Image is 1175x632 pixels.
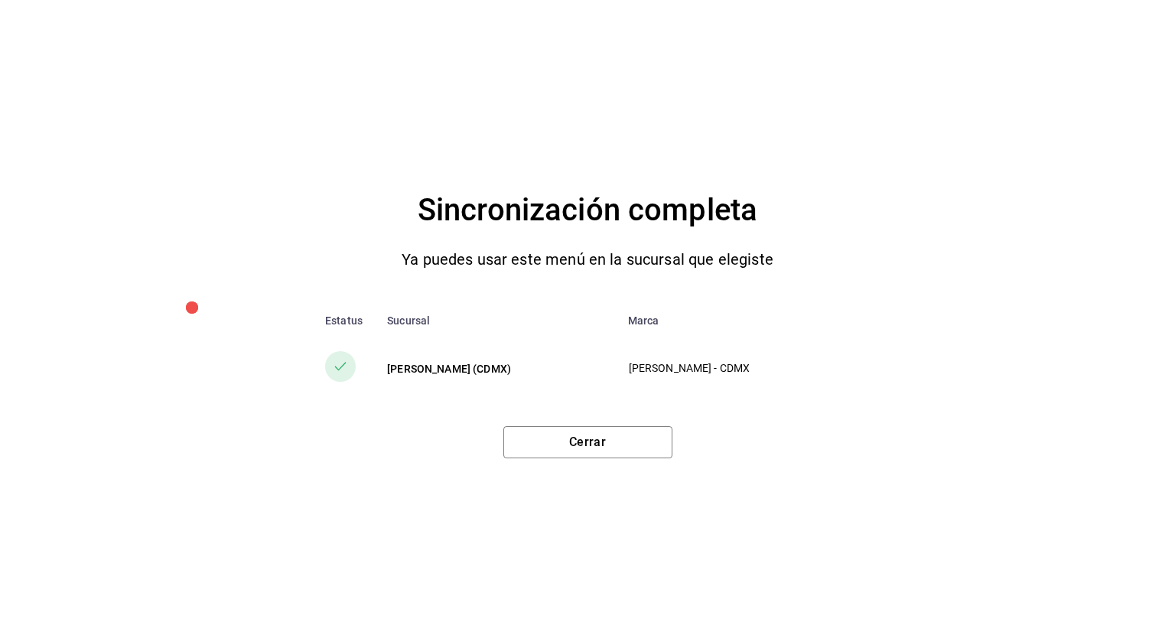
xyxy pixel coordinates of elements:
[301,302,375,339] th: Estatus
[616,302,874,339] th: Marca
[387,361,604,376] div: [PERSON_NAME] (CDMX)
[375,302,616,339] th: Sucursal
[418,186,757,235] h4: Sincronización completa
[402,247,773,272] p: Ya puedes usar este menú en la sucursal que elegiste
[629,360,849,376] p: [PERSON_NAME] - CDMX
[503,426,672,458] button: Cerrar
